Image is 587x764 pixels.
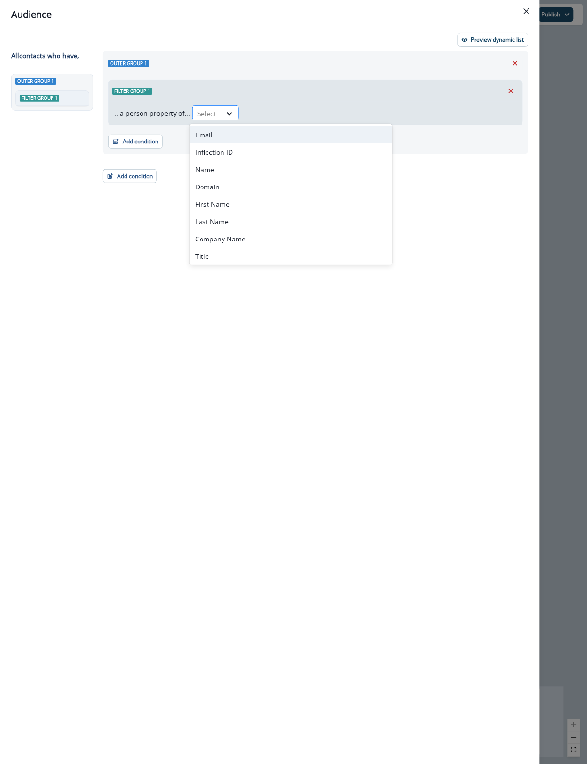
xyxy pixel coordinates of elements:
[508,56,523,70] button: Remove
[103,169,157,183] button: Add condition
[108,60,149,67] span: Outer group 1
[190,213,392,230] div: Last Name
[190,126,392,143] div: Email
[190,161,392,178] div: Name
[20,95,59,102] span: Filter group 1
[11,7,528,22] div: Audience
[11,51,79,60] p: All contact s who have,
[190,247,392,265] div: Title
[190,178,392,195] div: Domain
[471,37,524,43] p: Preview dynamic list
[504,84,519,98] button: Remove
[190,230,392,247] div: Company Name
[190,195,392,213] div: First Name
[108,135,163,149] button: Add condition
[15,78,56,85] span: Outer group 1
[519,4,534,19] button: Close
[190,143,392,161] div: Inflection ID
[458,33,528,47] button: Preview dynamic list
[112,88,152,95] span: Filter group 1
[114,108,190,118] p: ...a person property of...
